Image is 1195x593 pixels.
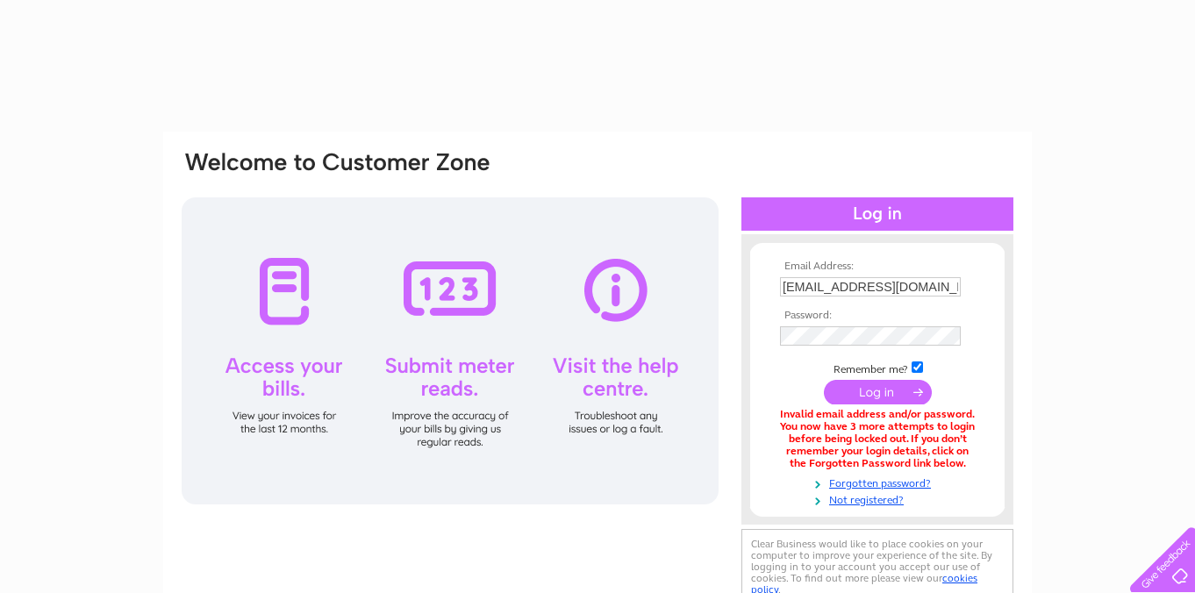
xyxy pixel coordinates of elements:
[780,490,979,507] a: Not registered?
[776,359,979,376] td: Remember me?
[776,310,979,322] th: Password:
[776,261,979,273] th: Email Address:
[824,380,932,404] input: Submit
[780,474,979,490] a: Forgotten password?
[780,409,975,469] div: Invalid email address and/or password. You now have 3 more attempts to login before being locked ...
